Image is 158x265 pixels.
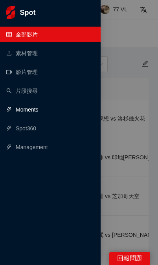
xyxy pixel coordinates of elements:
[16,31,38,38] span: 全部影片
[6,6,15,19] img: logo
[6,144,48,150] a: thunderboltManagement
[6,106,39,113] a: thunderboltMoments
[6,50,38,56] a: upload素材管理
[20,6,36,19] h1: Spot
[109,252,150,265] div: 回報問題
[6,32,12,37] span: table
[6,69,38,75] a: video-camera影片管理
[6,125,36,132] a: thunderboltSpot360
[6,88,38,94] a: search片段搜尋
